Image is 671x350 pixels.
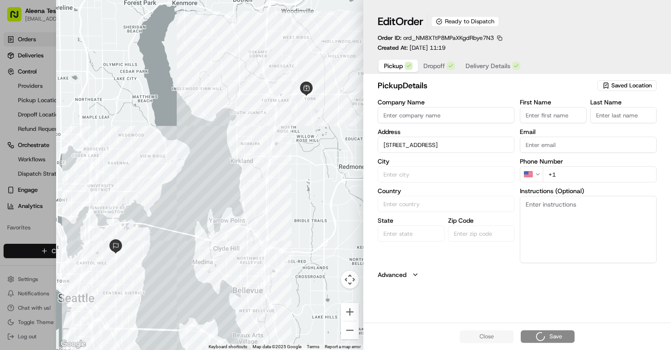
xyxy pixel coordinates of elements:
[58,338,88,350] img: Google
[152,88,163,99] button: Start new chat
[23,58,161,67] input: Got a question? Start typing here...
[520,99,586,105] label: First Name
[9,86,25,102] img: 1736555255976-a54dd68f-1ca7-489b-9aae-adbdc363a1c4
[209,344,247,350] button: Keyboard shortcuts
[63,151,109,159] a: Powered byPylon
[378,14,423,29] h1: Edit
[378,166,514,182] input: Enter city
[378,188,514,194] label: Country
[403,34,494,42] span: ord_NM8XTtP8MPaXKgdRbye7N3
[9,36,163,50] p: Welcome 👋
[378,79,596,92] h2: pickup Details
[253,344,301,349] span: Map data ©2025 Google
[378,44,445,52] p: Created At:
[341,321,359,339] button: Zoom out
[76,131,83,138] div: 💻
[520,137,657,153] input: Enter email
[543,166,657,182] input: Enter phone number
[30,86,147,95] div: Start new chat
[448,217,514,224] label: Zip Code
[378,34,494,42] p: Order ID:
[72,126,148,143] a: 💻API Documentation
[30,95,113,102] div: We're available if you need us!
[384,61,403,70] span: Pickup
[18,130,69,139] span: Knowledge Base
[448,225,514,242] input: Enter zip code
[423,61,445,70] span: Dropoff
[341,271,359,289] button: Map camera controls
[520,107,586,123] input: Enter first name
[341,303,359,321] button: Zoom in
[431,16,499,27] div: Ready to Dispatch
[307,344,319,349] a: Terms (opens in new tab)
[378,137,514,153] input: 12314 137th Pl NE #101, Redmond, WA 98052, USA
[378,270,657,279] button: Advanced
[378,217,444,224] label: State
[5,126,72,143] a: 📗Knowledge Base
[9,131,16,138] div: 📗
[590,99,657,105] label: Last Name
[378,158,514,164] label: City
[378,225,444,242] input: Enter state
[85,130,144,139] span: API Documentation
[378,196,514,212] input: Enter country
[378,270,406,279] label: Advanced
[325,344,361,349] a: Report a map error
[466,61,510,70] span: Delivery Details
[410,44,445,52] span: [DATE] 11:19
[378,129,514,135] label: Address
[378,99,514,105] label: Company Name
[378,107,514,123] input: Enter company name
[520,158,657,164] label: Phone Number
[590,107,657,123] input: Enter last name
[520,129,657,135] label: Email
[520,188,657,194] label: Instructions (Optional)
[9,9,27,27] img: Nash
[396,14,423,29] span: Order
[611,82,652,90] span: Saved Location
[58,338,88,350] a: Open this area in Google Maps (opens a new window)
[89,152,109,159] span: Pylon
[597,79,657,92] button: Saved Location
